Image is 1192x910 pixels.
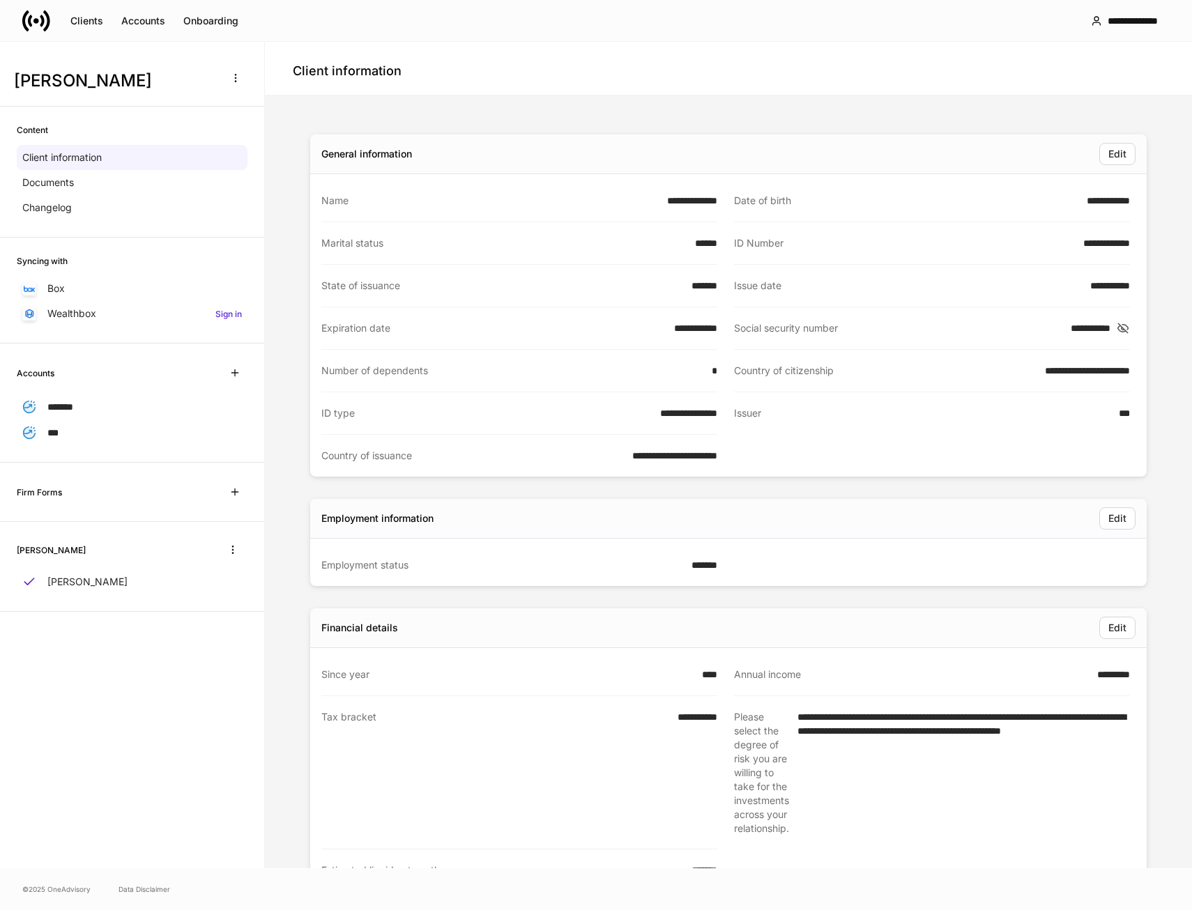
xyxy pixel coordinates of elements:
[321,710,669,835] div: Tax bracket
[70,16,103,26] div: Clients
[1108,514,1126,523] div: Edit
[734,236,1075,250] div: ID Number
[1108,149,1126,159] div: Edit
[47,282,65,295] p: Box
[22,176,74,190] p: Documents
[47,307,96,321] p: Wealthbox
[321,863,683,877] div: Estimated liquid net worth
[321,621,398,635] div: Financial details
[22,884,91,895] span: © 2025 OneAdvisory
[22,201,72,215] p: Changelog
[734,321,1062,335] div: Social security number
[17,486,62,499] h6: Firm Forms
[17,367,54,380] h6: Accounts
[1099,143,1136,165] button: Edit
[17,254,68,268] h6: Syncing with
[321,558,683,572] div: Employment status
[734,279,1082,293] div: Issue date
[321,406,652,420] div: ID type
[215,307,242,321] h6: Sign in
[734,194,1078,208] div: Date of birth
[119,884,170,895] a: Data Disclaimer
[321,194,659,208] div: Name
[174,10,247,32] button: Onboarding
[17,301,247,326] a: WealthboxSign in
[734,406,1110,421] div: Issuer
[183,16,238,26] div: Onboarding
[61,10,112,32] button: Clients
[24,286,35,292] img: oYqM9ojoZLfzCHUefNbBcWHcyDPbQKagtYciMC8pFl3iZXy3dU33Uwy+706y+0q2uJ1ghNQf2OIHrSh50tUd9HaB5oMc62p0G...
[321,364,703,378] div: Number of dependents
[17,170,247,195] a: Documents
[1099,507,1136,530] button: Edit
[47,575,128,589] p: [PERSON_NAME]
[321,449,624,463] div: Country of issuance
[321,147,412,161] div: General information
[14,70,215,92] h3: [PERSON_NAME]
[734,364,1037,378] div: Country of citizenship
[321,321,666,335] div: Expiration date
[17,145,247,170] a: Client information
[17,195,247,220] a: Changelog
[321,511,434,525] div: Employment information
[734,668,1089,681] div: Annual income
[121,16,165,26] div: Accounts
[293,63,402,79] h4: Client information
[17,543,86,557] h6: [PERSON_NAME]
[1108,623,1126,633] div: Edit
[321,236,687,250] div: Marital status
[17,276,247,301] a: Box
[112,10,174,32] button: Accounts
[734,710,789,835] div: Please select the degree of risk you are willing to take for the investments across your relation...
[17,569,247,594] a: [PERSON_NAME]
[321,279,683,293] div: State of issuance
[22,151,102,164] p: Client information
[321,668,694,681] div: Since year
[1099,617,1136,639] button: Edit
[17,123,48,137] h6: Content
